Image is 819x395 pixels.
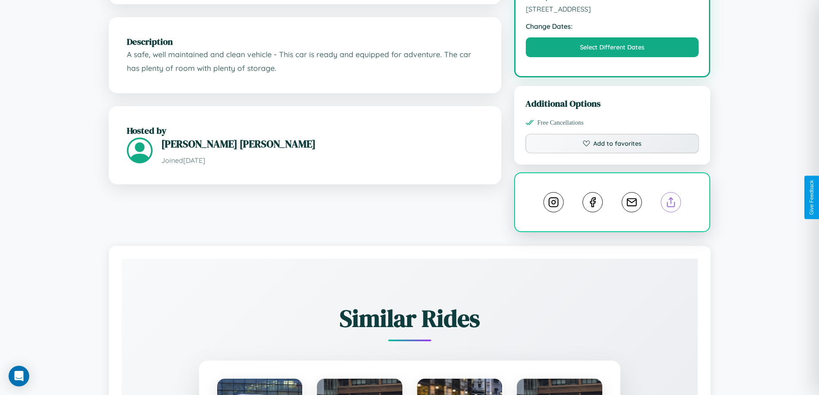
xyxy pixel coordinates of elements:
div: Open Intercom Messenger [9,366,29,386]
span: [STREET_ADDRESS] [526,5,699,13]
div: Give Feedback [809,180,815,215]
button: Select Different Dates [526,37,699,57]
span: Free Cancellations [537,119,584,126]
strong: Change Dates: [526,22,699,31]
h3: Additional Options [525,97,699,110]
h2: Hosted by [127,124,483,137]
p: Joined [DATE] [161,154,483,167]
h2: Description [127,35,483,48]
p: A safe, well maintained and clean vehicle - This car is ready and equipped for adventure. The car... [127,48,483,75]
h2: Similar Rides [152,302,668,335]
h3: [PERSON_NAME] [PERSON_NAME] [161,137,483,151]
button: Add to favorites [525,134,699,153]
